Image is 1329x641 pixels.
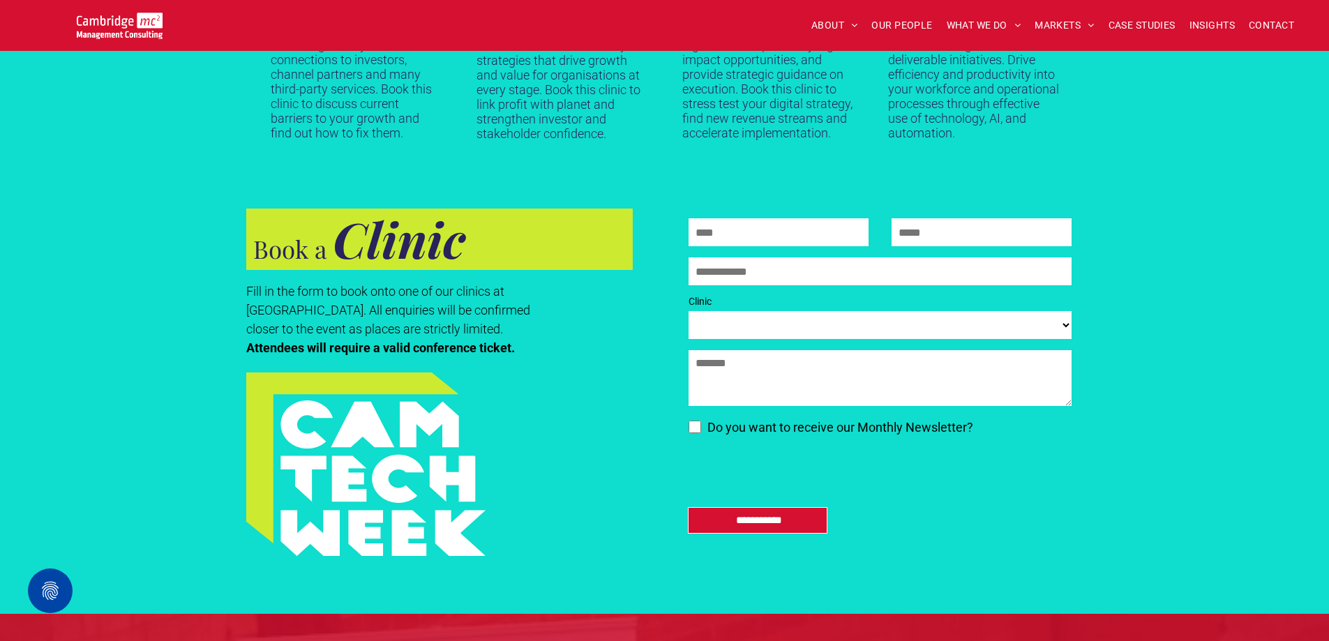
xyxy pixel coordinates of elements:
[682,23,853,140] p: Our experts will review your digital roadmap, identify high-impact opportunities, and provide str...
[940,15,1028,36] a: WHAT WE DO
[689,439,901,493] iframe: reCAPTCHA
[77,13,163,39] img: Go to Homepage
[77,15,163,29] a: Your Business Transformed | Cambridge Management Consulting
[689,294,1071,309] label: Clinic
[689,421,701,433] input: Do you want to receive our Monthly Newsletter? sustainability
[707,420,973,435] span: Do you want to receive our Monthly Newsletter?
[476,23,647,141] p: Our experts offer practical, cost‑effective sustainability strategies that drive growth and value...
[246,284,530,336] span: Fill in the form to book onto one of our clinics at [GEOGRAPHIC_DATA]. All enquiries will be conf...
[864,15,939,36] a: OUR PEOPLE
[804,15,865,36] a: ABOUT
[1242,15,1301,36] a: CONTACT
[246,372,486,557] img: A turquoise and lime green geometric graphic with the words CAM TECH WEEK in bold white letters s...
[271,23,442,140] p: We are deeply embedded in the Cambridge ecosystem, with connections to investors, channel partner...
[246,340,515,355] strong: Attendees will require a valid conference ticket.
[253,232,326,265] span: Book a
[333,206,465,271] strong: Clinic
[1028,15,1101,36] a: MARKETS
[888,23,1059,140] p: A strategy clinic designed to turn business goals into deliverable initiatives. Drive efficiency ...
[1182,15,1242,36] a: INSIGHTS
[1102,15,1182,36] a: CASE STUDIES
